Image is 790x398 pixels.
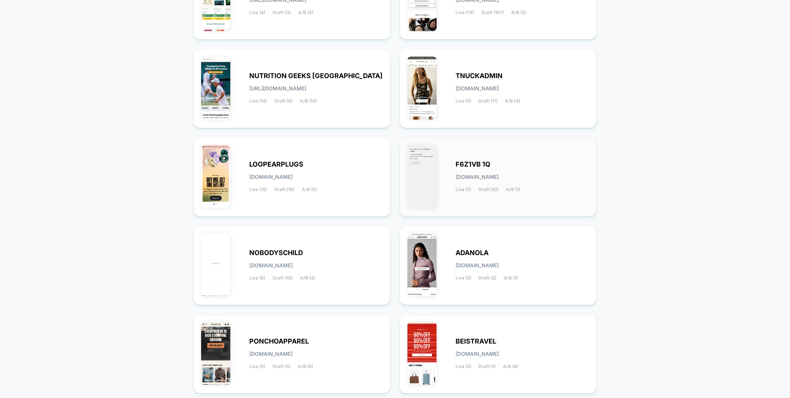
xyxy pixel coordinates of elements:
[456,162,490,167] span: F6Z1VB 1Q
[456,98,471,104] span: Live (5)
[300,275,315,281] span: A/B (4)
[456,73,503,78] span: TNUCKADMIN
[273,364,290,369] span: Draft (5)
[479,187,499,192] span: Draft (10)
[479,98,497,104] span: Draft (11)
[201,234,230,297] img: NOBODYSCHILD
[249,351,293,357] span: [DOMAIN_NAME]
[407,145,437,208] img: F6Z1VB_1Q
[456,275,471,281] span: Live (5)
[274,187,294,192] span: Draft (18)
[274,98,293,104] span: Draft (8)
[302,187,317,192] span: A/B (8)
[273,10,291,15] span: Draft (3)
[503,364,518,369] span: A/B (4)
[511,10,526,15] span: A/B (2)
[456,351,499,357] span: [DOMAIN_NAME]
[456,174,499,180] span: [DOMAIN_NAME]
[456,263,499,268] span: [DOMAIN_NAME]
[249,275,265,281] span: Live (8)
[201,145,230,208] img: LOOPEARPLUGS
[456,10,474,15] span: Live (78)
[249,364,265,369] span: Live (0)
[249,174,293,180] span: [DOMAIN_NAME]
[298,10,313,15] span: A/B (3)
[479,364,496,369] span: Draft (1)
[407,322,437,385] img: BEISTRAVEL
[456,364,471,369] span: Live (5)
[505,98,520,104] span: A/B (4)
[504,275,518,281] span: A/B (1)
[249,339,309,344] span: PONCHOAPPAREL
[249,73,383,78] span: NUTRITION GEEKS [GEOGRAPHIC_DATA]
[201,322,230,385] img: PONCHOAPPAREL
[249,187,267,192] span: Live (19)
[456,187,471,192] span: Live (5)
[481,10,504,15] span: Draft (157)
[456,86,499,91] span: [DOMAIN_NAME]
[300,98,317,104] span: A/B (14)
[273,275,293,281] span: Draft (10)
[249,162,303,167] span: LOOPEARPLUGS
[249,250,303,255] span: NOBODYSCHILD
[201,57,230,120] img: NUTRITION_GEEKS_UK
[249,10,265,15] span: Live (4)
[456,250,489,255] span: ADANOLA
[249,263,293,268] span: [DOMAIN_NAME]
[298,364,313,369] span: A/B (0)
[506,187,520,192] span: A/B (1)
[456,339,496,344] span: BEISTRAVEL
[407,57,437,120] img: TNUCKADMIN
[249,98,267,104] span: Live (14)
[249,86,306,91] span: [URL][DOMAIN_NAME]
[407,234,437,297] img: ADANOLA
[479,275,496,281] span: Draft (2)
